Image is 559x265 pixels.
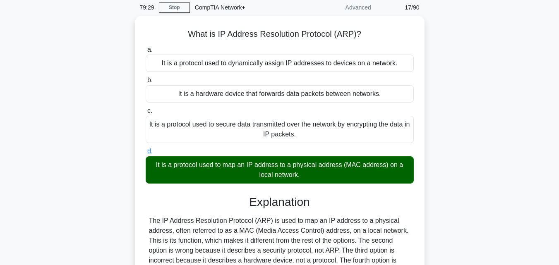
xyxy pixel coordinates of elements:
span: a. [147,46,153,53]
span: b. [147,76,153,84]
span: d. [147,148,153,155]
h5: What is IP Address Resolution Protocol (ARP)? [145,29,415,40]
span: c. [147,107,152,114]
a: Stop [159,2,190,13]
h3: Explanation [151,195,409,209]
div: It is a protocol used to map an IP address to a physical address (MAC address) on a local network. [146,156,414,184]
div: It is a hardware device that forwards data packets between networks. [146,85,414,103]
div: It is a protocol used to dynamically assign IP addresses to devices on a network. [146,55,414,72]
div: It is a protocol used to secure data transmitted over the network by encrypting the data in IP pa... [146,116,414,143]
